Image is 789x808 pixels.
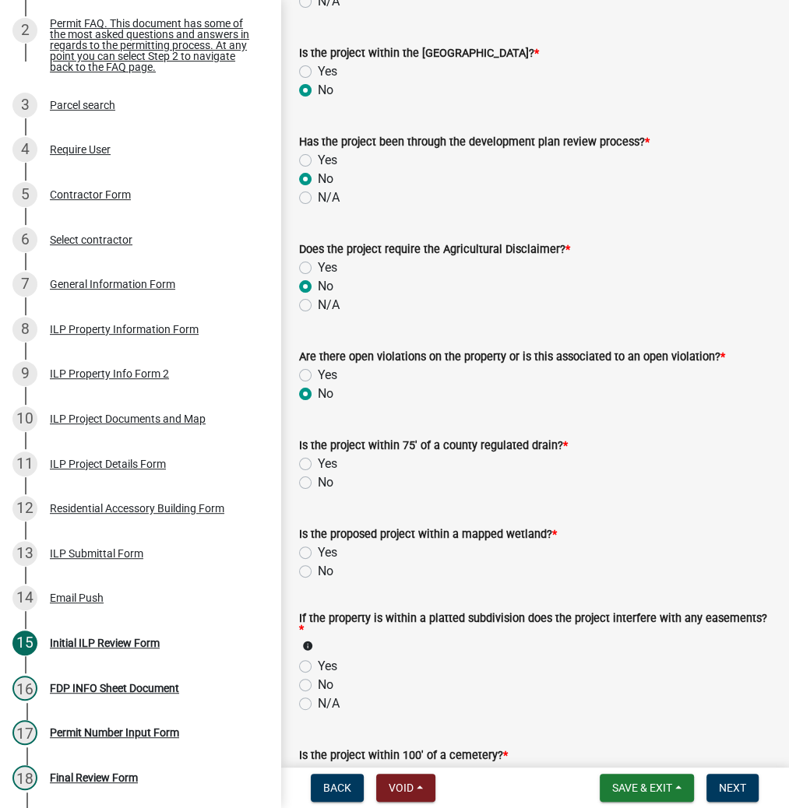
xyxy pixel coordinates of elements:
div: Initial ILP Review Form [50,638,160,648]
div: 11 [12,451,37,476]
div: ILP Project Details Form [50,458,166,469]
span: Void [389,782,414,794]
div: 2 [12,18,37,43]
i: info [302,641,313,652]
div: 4 [12,137,37,162]
label: Is the project within 100' of a cemetery? [299,750,508,761]
div: 8 [12,317,37,342]
div: 18 [12,765,37,790]
div: ILP Project Documents and Map [50,413,206,424]
label: Yes [318,366,337,385]
div: 14 [12,585,37,610]
div: Parcel search [50,100,115,111]
label: If the property is within a platted subdivision does the project interfere with any easements? [299,613,770,636]
label: N/A [318,296,340,314]
div: Email Push [50,592,104,603]
label: Are there open violations on the property or is this associated to an open violation? [299,352,725,363]
button: Void [376,774,435,802]
label: No [318,676,333,694]
div: ILP Property Info Form 2 [50,368,169,379]
div: Contractor Form [50,189,131,200]
label: Yes [318,543,337,562]
label: Has the project been through the development plan review process? [299,137,650,148]
div: 3 [12,93,37,118]
div: 7 [12,272,37,297]
div: FDP INFO Sheet Document [50,683,179,694]
button: Back [311,774,364,802]
div: General Information Form [50,279,175,290]
label: Is the project within the [GEOGRAPHIC_DATA]? [299,48,539,59]
div: 13 [12,541,37,566]
button: Save & Exit [600,774,694,802]
label: Yes [318,258,337,277]
div: Select contractor [50,234,132,245]
div: 16 [12,676,37,701]
label: N/A [318,188,340,207]
div: 15 [12,631,37,655]
div: 17 [12,720,37,745]
label: Does the project require the Agricultural Disclaimer? [299,244,570,255]
label: No [318,81,333,100]
label: Yes [318,657,337,676]
label: No [318,385,333,403]
div: Permit FAQ. This document has some of the most asked questions and answers in regards to the perm... [50,18,255,72]
label: Is the proposed project within a mapped wetland? [299,529,557,540]
div: 9 [12,361,37,386]
button: Next [706,774,759,802]
div: Final Review Form [50,772,138,783]
div: 12 [12,496,37,521]
label: No [318,473,333,492]
label: Yes [318,455,337,473]
div: Permit Number Input Form [50,727,179,738]
div: 5 [12,182,37,207]
div: 6 [12,227,37,252]
div: ILP Submittal Form [50,548,143,559]
label: Yes [318,62,337,81]
label: No [318,170,333,188]
label: Is the project within 75' of a county regulated drain? [299,441,568,451]
div: Residential Accessory Building Form [50,503,224,514]
label: Yes [318,151,337,170]
div: Require User [50,144,111,155]
label: No [318,277,333,296]
label: No [318,562,333,581]
label: N/A [318,694,340,713]
span: Save & Exit [612,782,672,794]
span: Next [719,782,746,794]
span: Back [323,782,351,794]
div: ILP Property Information Form [50,324,199,335]
div: 10 [12,406,37,431]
